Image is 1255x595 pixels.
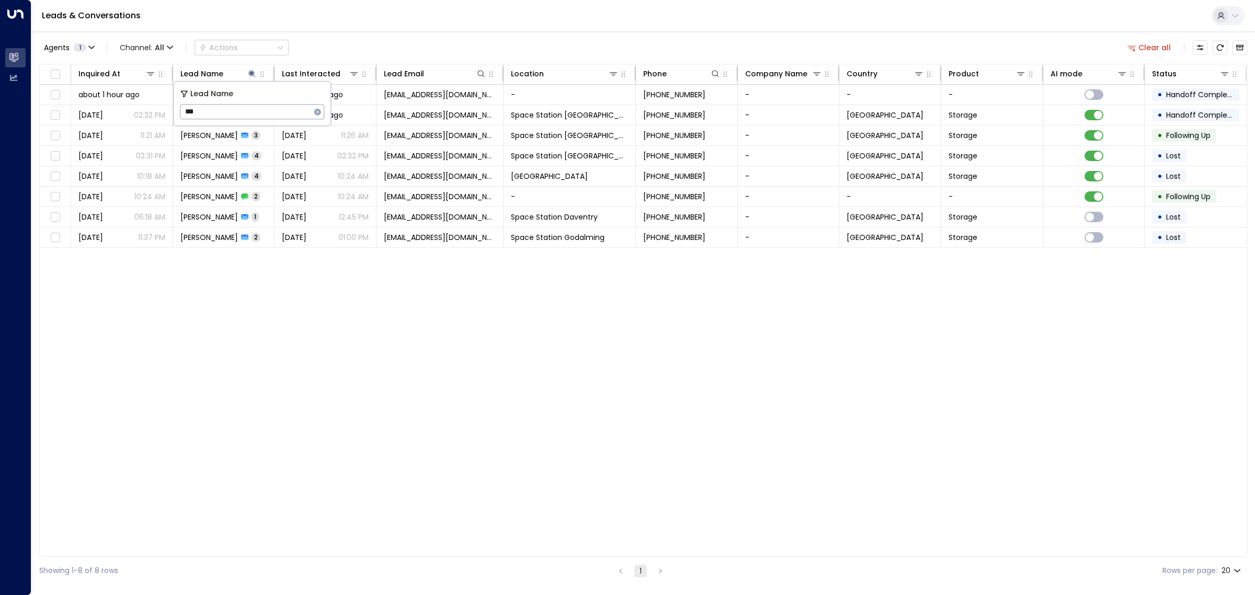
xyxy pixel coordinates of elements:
[839,85,941,105] td: -
[116,40,177,55] span: Channel:
[282,67,359,80] div: Last Interacted
[1166,110,1240,120] span: Handoff Completed
[384,212,496,222] span: bihozuj@gmail.com
[847,212,923,222] span: United Kingdom
[634,565,647,577] button: page 1
[643,191,705,202] span: +447891925922
[78,130,103,141] span: Sep 20, 2025
[74,43,86,52] span: 1
[116,40,177,55] button: Channel:All
[78,89,140,100] span: about 1 hour ago
[78,191,103,202] span: Sep 13, 2025
[78,212,103,222] span: Aug 11, 2025
[643,67,721,80] div: Phone
[252,151,261,160] span: 4
[738,85,840,105] td: -
[1166,212,1181,222] span: Lost
[384,171,496,181] span: tyrkakamilona@gmail.com
[180,212,238,222] span: Dai Mcintyre
[1051,67,1128,80] div: AI mode
[49,150,62,163] span: Toggle select row
[738,187,840,207] td: -
[78,151,103,161] span: Aug 24, 2025
[1166,171,1181,181] span: Lost
[643,67,667,80] div: Phone
[1193,40,1207,55] button: Customize
[252,233,260,242] span: 2
[738,166,840,186] td: -
[847,171,923,181] span: United Kingdom
[44,44,70,51] span: Agents
[643,130,705,141] span: +447411616713
[155,43,164,52] span: All
[282,212,306,222] span: Aug 21, 2025
[49,211,62,224] span: Toggle select row
[180,130,238,141] span: Ben Tyrrell
[1166,191,1211,202] span: Following Up
[504,85,636,105] td: -
[643,212,705,222] span: +447105641387
[511,151,628,161] span: Space Station Wakefield
[738,227,840,247] td: -
[384,67,486,80] div: Lead Email
[738,125,840,145] td: -
[42,9,141,21] a: Leads & Conversations
[949,110,977,120] span: Storage
[949,130,977,141] span: Storage
[384,110,496,120] span: bentyrrell12@yahoo.co.uk
[949,232,977,243] span: Storage
[140,130,165,141] p: 11:21 AM
[180,191,238,202] span: Kamila Tyrka
[252,131,260,140] span: 3
[511,212,598,222] span: Space Station Daventry
[511,130,628,141] span: Space Station Wakefield
[341,130,369,141] p: 11:26 AM
[134,110,165,120] p: 02:32 PM
[134,191,165,202] p: 10:24 AM
[643,151,705,161] span: +447411616713
[137,171,165,181] p: 10:18 AM
[78,67,156,80] div: Inquired At
[136,151,165,161] p: 02:31 PM
[1157,127,1162,144] div: •
[49,88,62,101] span: Toggle select row
[511,67,544,80] div: Location
[180,67,258,80] div: Lead Name
[282,130,306,141] span: Sep 24, 2025
[847,110,923,120] span: United Kingdom
[511,67,619,80] div: Location
[847,232,923,243] span: United Kingdom
[252,171,261,180] span: 4
[282,67,340,80] div: Last Interacted
[847,67,877,80] div: Country
[941,85,1043,105] td: -
[1233,40,1247,55] button: Archived Leads
[199,43,238,52] div: Actions
[384,67,424,80] div: Lead Email
[49,68,62,81] span: Toggle select all
[1157,147,1162,165] div: •
[745,67,823,80] div: Company Name
[384,130,496,141] span: bentyrrell12@yahoo.co.uk
[1051,67,1082,80] div: AI mode
[282,171,306,181] span: Sep 21, 2025
[1213,40,1227,55] span: Refresh
[49,170,62,183] span: Toggle select row
[1152,67,1177,80] div: Status
[1152,67,1230,80] div: Status
[195,40,289,55] button: Actions
[1166,89,1240,100] span: Handoff Completed
[738,146,840,166] td: -
[39,565,118,576] div: Showing 1-8 of 8 rows
[1166,130,1211,141] span: Following Up
[1222,563,1243,578] div: 20
[643,110,705,120] span: +447411616713
[384,89,496,100] span: bentyrrell12@yahoo.co.uk
[1157,188,1162,205] div: •
[180,151,238,161] span: Ben Tyrrell
[338,232,369,243] p: 01:00 PM
[511,171,588,181] span: Space Station Slough
[384,232,496,243] span: tyronesmith51989@outlook.com
[384,151,496,161] span: bentyrrell12@yahoo.co.uk
[941,187,1043,207] td: -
